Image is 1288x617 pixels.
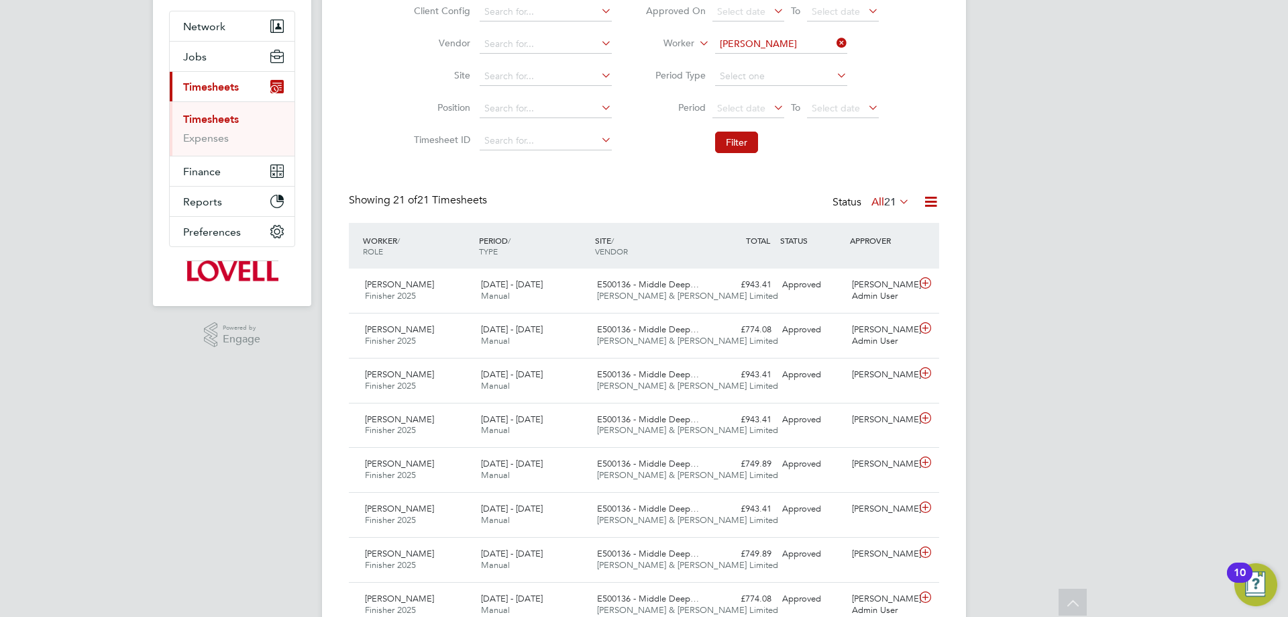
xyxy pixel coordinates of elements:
span: [DATE] - [DATE] [481,503,543,514]
span: [PERSON_NAME] [365,279,434,290]
div: 10 [1234,573,1246,590]
span: Finisher 2025 [365,514,416,526]
span: E500136 - Middle Deep… [597,279,699,290]
div: [PERSON_NAME] [847,364,916,386]
span: Manual [481,604,510,616]
span: [PERSON_NAME] & [PERSON_NAME] Limited [597,424,778,436]
label: Period [645,101,706,113]
span: [DATE] - [DATE] [481,324,543,335]
span: E500136 - Middle Deep… [597,369,699,380]
div: [PERSON_NAME] [847,543,916,565]
button: Open Resource Center, 10 new notifications [1234,563,1277,606]
a: Expenses [183,132,229,144]
span: 21 of [393,193,417,207]
div: £943.41 [707,498,777,520]
span: Finisher 2025 [365,335,416,346]
span: Select date [717,5,765,17]
div: Approved [777,543,847,565]
span: / [508,235,511,246]
div: Approved [777,409,847,431]
span: [PERSON_NAME] [365,324,434,335]
span: Finisher 2025 [365,290,416,301]
div: Approved [777,588,847,610]
span: Select date [812,102,860,114]
span: [DATE] - [DATE] [481,458,543,469]
span: Manual [481,469,510,481]
button: Filter [715,132,758,153]
a: Timesheets [183,113,239,126]
span: Timesheets [183,81,239,93]
a: Go to home page [169,260,295,282]
span: Finisher 2025 [365,604,416,616]
span: To [787,99,804,116]
input: Select one [715,67,847,86]
span: ROLE [363,246,383,256]
span: [PERSON_NAME] [365,593,434,604]
button: Preferences [170,217,294,246]
div: £749.89 [707,543,777,565]
label: Timesheet ID [410,134,470,146]
div: Timesheets [170,101,294,156]
span: Select date [717,102,765,114]
span: Manual [481,335,510,346]
div: [PERSON_NAME] [847,498,916,520]
span: [DATE] - [DATE] [481,414,543,425]
button: Network [170,11,294,41]
span: Engage [223,334,260,345]
span: [PERSON_NAME] [365,458,434,469]
div: Approved [777,498,847,520]
input: Search for... [480,99,612,118]
span: Powered by [223,322,260,334]
div: £943.41 [707,409,777,431]
button: Jobs [170,42,294,71]
span: Finance [183,165,221,178]
span: Manual [481,290,510,301]
label: Vendor [410,37,470,49]
span: Manual [481,514,510,526]
div: [PERSON_NAME] Admin User [847,274,916,307]
button: Reports [170,187,294,216]
label: Approved On [645,5,706,17]
div: Approved [777,319,847,341]
input: Search for... [480,132,612,150]
span: [PERSON_NAME] & [PERSON_NAME] Limited [597,290,778,301]
button: Timesheets [170,72,294,101]
div: APPROVER [847,228,916,252]
div: [PERSON_NAME] [847,453,916,475]
div: PERIOD [476,228,592,263]
label: Period Type [645,69,706,81]
span: E500136 - Middle Deep… [597,593,699,604]
span: Network [183,20,225,33]
label: All [871,195,910,209]
span: TYPE [479,246,498,256]
div: £749.89 [707,453,777,475]
span: [PERSON_NAME] & [PERSON_NAME] Limited [597,559,778,571]
span: [PERSON_NAME] & [PERSON_NAME] Limited [597,469,778,481]
div: Status [833,193,912,212]
span: E500136 - Middle Deep… [597,458,699,469]
span: / [611,235,614,246]
span: E500136 - Middle Deep… [597,548,699,559]
span: [PERSON_NAME] & [PERSON_NAME] Limited [597,335,778,346]
span: E500136 - Middle Deep… [597,324,699,335]
span: [PERSON_NAME] [365,548,434,559]
span: [PERSON_NAME] [365,503,434,514]
a: Powered byEngage [204,322,261,348]
div: [PERSON_NAME] [847,409,916,431]
span: To [787,2,804,19]
span: [PERSON_NAME] [365,414,434,425]
span: [DATE] - [DATE] [481,369,543,380]
label: Client Config [410,5,470,17]
span: Finisher 2025 [365,380,416,391]
span: 21 Timesheets [393,193,487,207]
div: Showing [349,193,490,207]
input: Search for... [480,35,612,54]
span: Finisher 2025 [365,469,416,481]
label: Position [410,101,470,113]
div: £943.41 [707,364,777,386]
div: WORKER [360,228,476,263]
div: Approved [777,274,847,296]
span: [PERSON_NAME] & [PERSON_NAME] Limited [597,514,778,526]
span: Manual [481,559,510,571]
div: [PERSON_NAME] Admin User [847,319,916,352]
